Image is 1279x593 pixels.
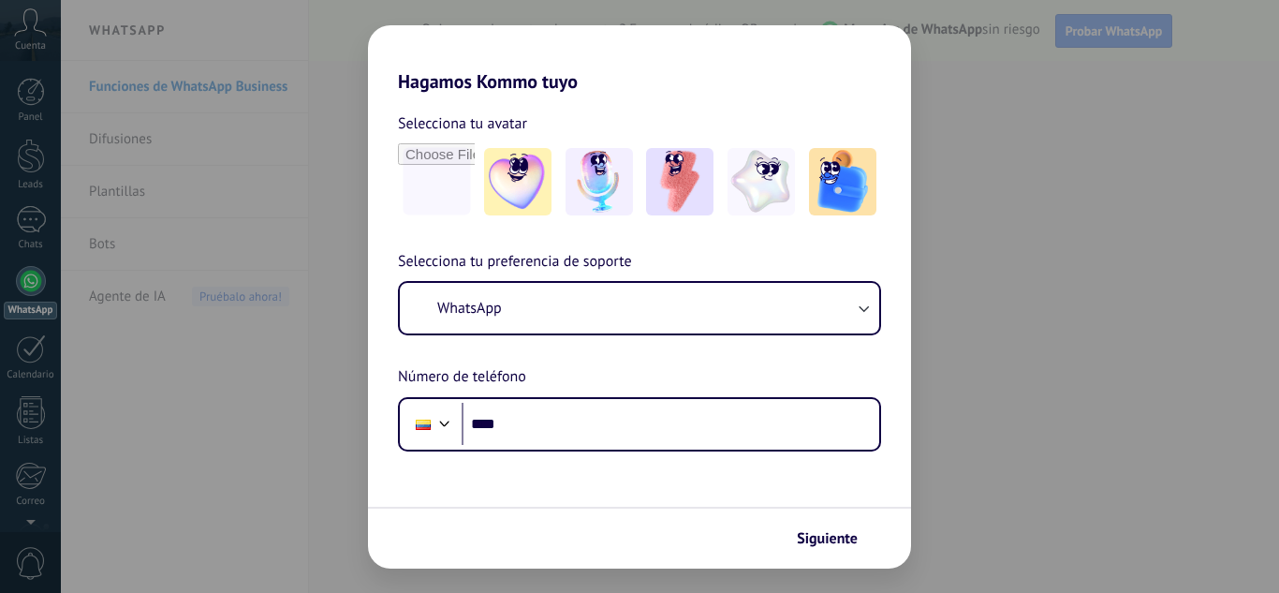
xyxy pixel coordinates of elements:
[788,523,883,555] button: Siguiente
[728,148,795,215] img: -4.jpeg
[484,148,551,215] img: -1.jpeg
[809,148,876,215] img: -5.jpeg
[400,283,879,334] button: WhatsApp
[398,111,527,136] span: Selecciona tu avatar
[566,148,633,215] img: -2.jpeg
[398,250,632,274] span: Selecciona tu preferencia de soporte
[797,532,858,545] span: Siguiente
[437,299,502,318] span: WhatsApp
[368,25,911,93] h2: Hagamos Kommo tuyo
[398,365,526,390] span: Número de teléfono
[646,148,713,215] img: -3.jpeg
[405,405,441,444] div: Ecuador: + 593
